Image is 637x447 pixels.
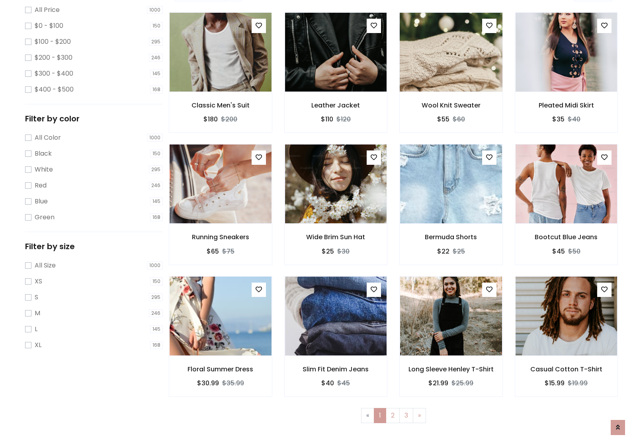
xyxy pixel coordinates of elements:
[35,293,38,302] label: S
[35,133,61,142] label: All Color
[35,165,53,174] label: White
[285,365,387,373] h6: Slim Fit Denim Jeans
[169,233,272,241] h6: Running Sneakers
[35,5,60,15] label: All Price
[149,182,163,189] span: 246
[374,408,386,423] a: 1
[35,149,52,158] label: Black
[35,21,63,31] label: $0 - $100
[35,85,74,94] label: $400 - $500
[321,115,333,123] h6: $110
[35,277,42,286] label: XS
[150,86,163,94] span: 168
[150,325,163,333] span: 145
[150,150,163,158] span: 150
[35,308,40,318] label: M
[285,102,387,109] h6: Leather Jacket
[149,293,163,301] span: 295
[451,379,473,388] del: $25.99
[207,248,219,255] h6: $65
[221,115,237,124] del: $200
[568,115,580,124] del: $40
[428,379,448,387] h6: $21.99
[453,115,465,124] del: $60
[197,379,219,387] h6: $30.99
[568,379,588,388] del: $19.99
[35,213,55,222] label: Green
[222,247,234,256] del: $75
[175,408,612,423] nav: Page navigation
[337,247,350,256] del: $30
[25,114,163,123] h5: Filter by color
[147,134,163,142] span: 1000
[222,379,244,388] del: $35.99
[150,277,163,285] span: 150
[149,38,163,46] span: 295
[203,115,218,123] h6: $180
[150,22,163,30] span: 150
[285,233,387,241] h6: Wide Brim Sun Hat
[400,102,502,109] h6: Wool Knit Sweater
[150,70,163,78] span: 145
[568,247,580,256] del: $50
[437,115,449,123] h6: $55
[35,181,47,190] label: Red
[321,379,334,387] h6: $40
[35,261,56,270] label: All Size
[150,341,163,349] span: 168
[35,69,73,78] label: $300 - $400
[35,197,48,206] label: Blue
[150,213,163,221] span: 168
[147,6,163,14] span: 1000
[35,340,41,350] label: XL
[150,197,163,205] span: 145
[386,408,400,423] a: 2
[437,248,449,255] h6: $22
[149,309,163,317] span: 246
[35,37,71,47] label: $100 - $200
[399,408,413,423] a: 3
[147,262,163,269] span: 1000
[169,102,272,109] h6: Classic Men's Suit
[322,248,334,255] h6: $25
[515,233,618,241] h6: Bootcut Blue Jeans
[149,166,163,174] span: 295
[453,247,465,256] del: $25
[400,365,502,373] h6: Long Sleeve Henley T-Shirt
[35,53,72,62] label: $200 - $300
[149,54,163,62] span: 246
[25,242,163,251] h5: Filter by size
[336,115,351,124] del: $120
[515,365,618,373] h6: Casual Cotton T-Shirt
[545,379,565,387] h6: $15.99
[169,365,272,373] h6: Floral Summer Dress
[337,379,350,388] del: $45
[400,233,502,241] h6: Bermuda Shorts
[552,115,565,123] h6: $35
[515,102,618,109] h6: Pleated Midi Skirt
[552,248,565,255] h6: $45
[418,411,421,420] span: »
[413,408,426,423] a: Next
[35,324,37,334] label: L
